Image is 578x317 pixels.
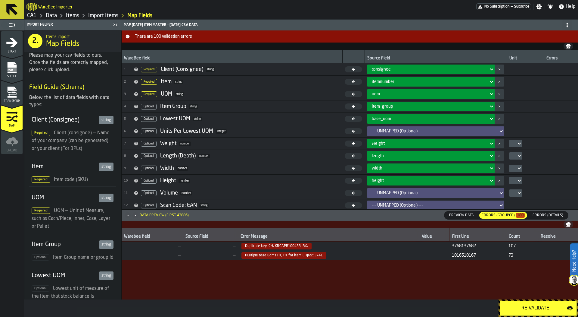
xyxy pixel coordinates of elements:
div: Client (Consignee) [32,116,97,124]
header: Import Helper [24,20,121,30]
div: DropdownMenuValue-height [367,176,495,185]
span: string [175,92,184,97]
span: Required [32,130,50,136]
div: Height [160,177,176,184]
span: 8 [124,154,131,158]
span: number [198,154,210,158]
span: 7 [124,142,131,146]
div: Item Group [32,240,97,249]
div: Count [509,234,536,240]
div: string [99,116,113,124]
span: 37681 37682 [452,244,504,249]
span: Optional [141,116,157,122]
div: DropdownMenuValue-weight [372,141,486,146]
button: button- [495,176,504,185]
div: DropdownMenuValue-itemnumber [367,77,495,87]
span: itemnumber [372,79,394,84]
span: width [372,166,382,171]
button: button- [495,89,504,99]
h2: Sub Title [38,4,73,10]
button: button- [495,102,504,111]
div: DropdownMenuValue-item_group [372,104,486,109]
div: DropdownMenuValue-weight [367,139,495,148]
div: Import Helper [26,23,111,27]
div: Data Preview (first 43886) [140,213,189,217]
span: 107 [508,244,536,249]
span: There are 180 validation errors [132,34,577,39]
div: string [99,163,113,171]
div: DropdownMenuValue- [372,203,496,208]
div: Below the list of data fields with data types: [29,94,116,109]
span: Required [141,91,157,97]
label: button-switch-multi-Preview Data [444,211,479,220]
span: Subscribe [514,5,530,9]
div: DropdownMenuValue-base_uom [372,116,486,121]
span: Help [566,3,576,10]
span: 6 [124,129,131,133]
div: DropdownMenuValue-consignee [372,67,486,72]
div: DropdownMenuValue-itemnumber [372,79,486,84]
a: link-to-/wh/i/76e2a128-1b54-4d66-80d4-05ae4c277723/data/items/ [66,12,79,19]
label: button-toggle-Notifications [545,4,556,10]
span: Lowest unit of measure of the item that stock balance is managed in ("Each"), Pallet > Case > Inn... [32,286,109,315]
span: Client (consignee) — Name of your company (can be generated) or your client (For 3PLs) [32,131,110,151]
div: DropdownMenuValue-base_uom [367,114,495,124]
span: Multiple base uoms PK, PK for item CH|6953741 [241,252,326,259]
div: Weight [160,140,177,147]
span: Optional [141,190,157,196]
div: DropdownMenuValue- [367,126,504,136]
label: button-toggle-Help [556,3,578,10]
div: DropdownMenuValue-item_group [367,102,495,111]
div: thumb [479,212,527,219]
div: Item [161,78,172,85]
button: button- [495,77,504,87]
span: Optional [141,178,157,184]
span: — [185,244,236,249]
span: 10 [124,179,131,183]
span: 73 [508,253,536,258]
button: button- [495,151,504,161]
button: button- [495,114,504,124]
div: Volume [160,190,178,196]
span: Duplicate key: CH, KRCAPB100433, BX, [241,243,312,249]
div: UOM [32,194,97,202]
li: menu Start [1,31,23,55]
div: DropdownMenuValue-uom [367,89,495,99]
div: string [99,271,113,280]
span: consignee [372,67,391,72]
span: height [372,178,384,183]
h2: Sub Title [46,33,116,39]
span: Required [32,176,50,183]
a: link-to-/wh/i/76e2a128-1b54-4d66-80d4-05ae4c277723/import/items/ [127,12,152,19]
a: link-to-/wh/i/76e2a128-1b54-4d66-80d4-05ae4c277723/data [46,12,57,19]
span: — [185,253,236,258]
span: number [179,179,190,183]
span: base_uom [372,116,391,121]
span: integer [216,129,227,134]
button: button- [564,221,573,228]
div: Scan Code: EAN [160,202,197,209]
button: button- [495,163,504,173]
span: — [124,253,181,258]
div: Length (Depth) [160,153,196,159]
div: Warebee field [124,234,180,240]
span: Required [141,79,157,85]
span: length [372,154,384,158]
div: DropdownMenuValue-height [372,178,486,183]
a: link-to-/wh/i/76e2a128-1b54-4d66-80d4-05ae4c277723 [27,12,37,19]
button: button- [122,30,578,43]
button: button- [495,65,504,74]
span: — [124,244,181,249]
li: menu Transform [1,81,23,105]
div: Source Field [367,56,504,62]
div: Lowest UOM [160,116,190,122]
div: DropdownMenuValue-width [367,163,495,173]
span: Map [1,124,23,128]
button: Minimize [132,212,139,218]
div: title-Map Fields [24,30,121,52]
span: 12 [124,204,131,208]
span: Select [1,75,23,78]
div: DropdownMenuValue- [372,129,496,134]
div: Error Message [241,234,417,240]
span: 2 [124,80,131,84]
